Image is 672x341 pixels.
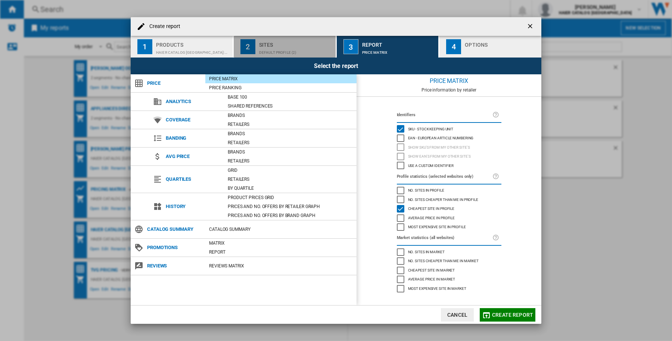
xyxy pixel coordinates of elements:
[492,312,533,318] span: Create report
[408,224,466,229] span: Most expensive site in profile
[156,39,230,47] div: Products
[408,135,474,140] span: EAN - European Article Numbering
[162,96,224,107] span: Analytics
[224,130,357,137] div: Brands
[408,215,455,220] span: Average price in profile
[143,261,205,271] span: Reviews
[156,47,230,55] div: HAIER CATALOG [GEOGRAPHIC_DATA]:Home appliances
[143,78,205,89] span: Price
[362,47,436,55] div: Price Matrix
[205,84,357,92] div: Price Ranking
[162,174,224,185] span: Quartiles
[205,248,357,256] div: Report
[205,226,357,233] div: Catalog Summary
[397,223,501,232] md-checkbox: Most expensive site in profile
[205,75,357,83] div: Price Matrix
[397,173,492,181] label: Profile statistics (selected websites only)
[224,112,357,119] div: Brands
[357,74,541,87] div: Price Matrix
[397,134,501,143] md-checkbox: EAN - European Article Numbering
[131,36,233,58] button: 1 Products HAIER CATALOG [GEOGRAPHIC_DATA]:Home appliances
[439,36,541,58] button: 4 Options
[224,157,357,165] div: Retailers
[480,308,535,322] button: Create report
[224,139,357,146] div: Retailers
[162,115,224,125] span: Coverage
[224,212,357,219] div: Prices and No. offers by brand graph
[408,249,445,254] span: No. sites in market
[259,47,333,55] div: Default profile (2)
[357,87,541,93] div: Price information by retailer
[162,133,224,143] span: Banding
[162,201,224,212] span: History
[224,93,357,101] div: Base 100
[397,266,501,275] md-checkbox: Cheapest site in market
[441,308,474,322] button: Cancel
[397,195,501,204] md-checkbox: No. sites cheaper than me in profile
[408,267,455,272] span: Cheapest site in market
[259,39,333,47] div: Sites
[397,275,501,284] md-checkbox: Average price in market
[526,22,535,31] ng-md-icon: getI18NText('BUTTONS.CLOSE_DIALOG')
[146,23,180,30] h4: Create report
[397,247,501,257] md-checkbox: No. sites in market
[397,213,501,223] md-checkbox: Average price in profile
[408,258,479,263] span: No. sites cheaper than me in market
[131,58,541,74] div: Select the report
[397,234,492,242] label: Market statistics (all websites)
[408,187,444,192] span: No. sites in profile
[224,167,357,174] div: Grid
[234,36,336,58] button: 2 Sites Default profile (2)
[224,176,357,183] div: Retailers
[397,161,501,170] md-checkbox: Use a custom identifier
[397,204,501,214] md-checkbox: Cheapest site in profile
[397,186,501,195] md-checkbox: No. sites in profile
[408,276,455,281] span: Average price in market
[397,111,492,119] label: Identifiers
[343,39,358,54] div: 3
[224,102,357,110] div: Shared references
[224,148,357,156] div: Brands
[446,39,461,54] div: 4
[523,19,538,34] button: getI18NText('BUTTONS.CLOSE_DIALOG')
[362,39,436,47] div: Report
[397,284,501,293] md-checkbox: Most expensive site in market
[224,121,357,128] div: Retailers
[397,152,501,161] md-checkbox: Show EAN's from my other site's
[162,151,224,162] span: Avg price
[408,153,471,158] span: Show EAN's from my other site's
[408,162,454,168] span: Use a custom identifier
[397,124,501,134] md-checkbox: SKU - Stock Keeping Unit
[397,143,501,152] md-checkbox: Show SKU'S from my other site's
[205,239,357,247] div: Matrix
[224,185,357,192] div: By quartile
[224,194,357,201] div: Product prices grid
[137,39,152,54] div: 1
[143,242,205,253] span: Promotions
[408,205,455,211] span: Cheapest site in profile
[465,39,538,47] div: Options
[224,203,357,210] div: Prices and No. offers by retailer graph
[143,224,205,235] span: Catalog Summary
[408,285,466,291] span: Most expensive site in market
[240,39,255,54] div: 2
[408,196,478,202] span: No. sites cheaper than me in profile
[408,126,454,131] span: SKU - Stock Keeping Unit
[205,262,357,270] div: REVIEWS Matrix
[408,144,470,149] span: Show SKU'S from my other site's
[397,257,501,266] md-checkbox: No. sites cheaper than me in market
[337,36,439,58] button: 3 Report Price Matrix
